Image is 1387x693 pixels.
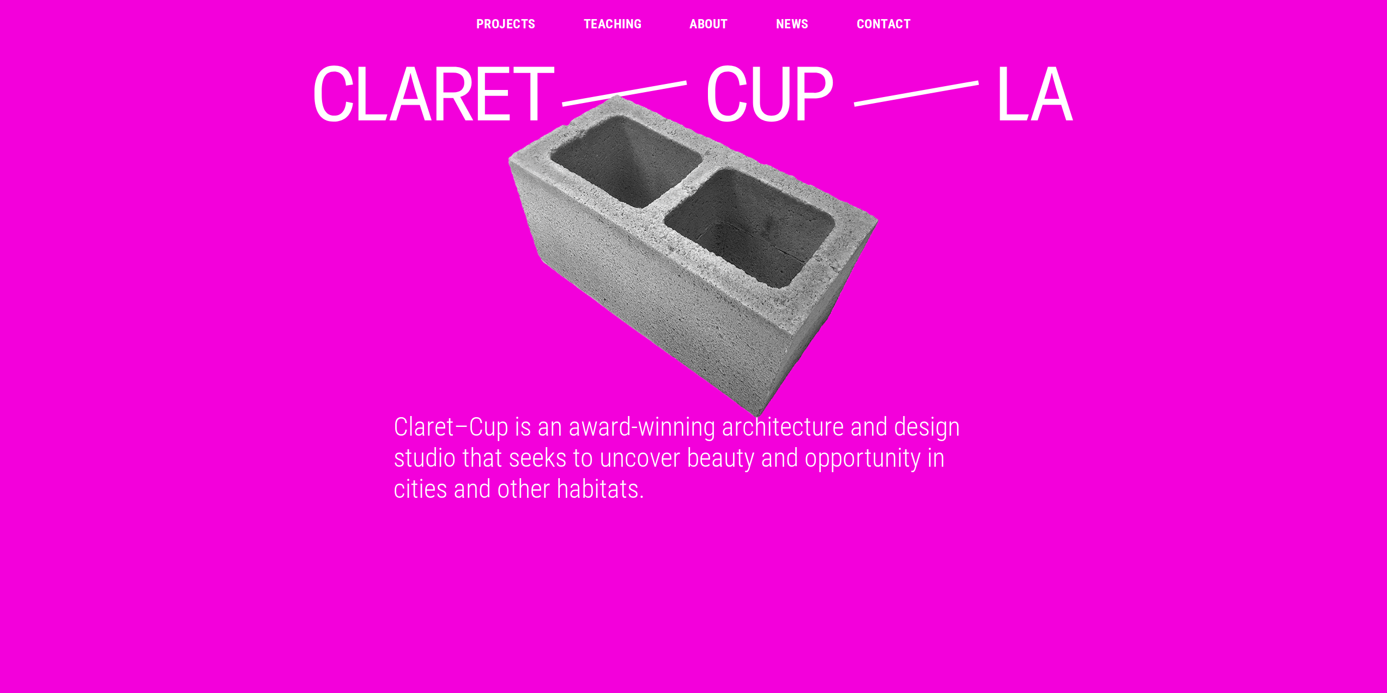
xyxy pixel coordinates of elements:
[857,17,911,31] a: Contact
[776,17,809,31] a: News
[689,17,728,31] a: About
[476,17,536,31] a: Projects
[380,411,1007,504] div: Claret–Cup is an award-winning architecture and design studio that seeks to uncover beauty and op...
[584,17,642,31] a: Teaching
[476,17,911,31] nav: Main Menu
[310,83,1077,430] img: Cinder block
